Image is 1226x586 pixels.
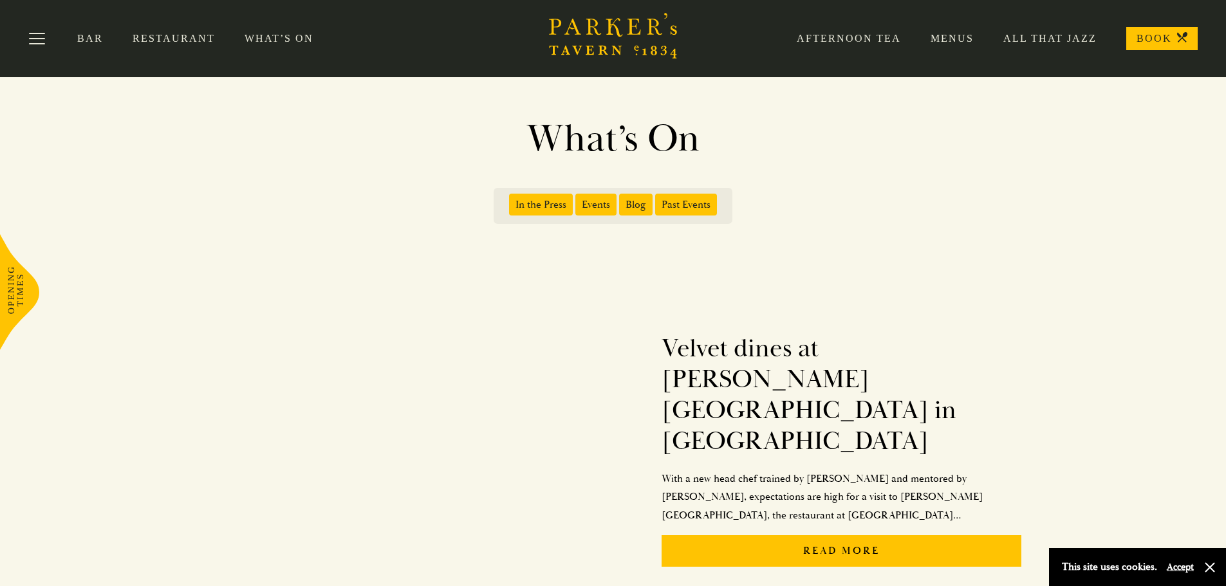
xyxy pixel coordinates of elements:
span: Blog [619,194,653,215]
h2: Velvet dines at [PERSON_NAME][GEOGRAPHIC_DATA] in [GEOGRAPHIC_DATA] [662,333,1022,457]
p: With a new head chef trained by [PERSON_NAME] and mentored by [PERSON_NAME], expectations are hig... [662,470,1022,525]
button: Close and accept [1203,561,1216,574]
a: Velvet dines at [PERSON_NAME][GEOGRAPHIC_DATA] in [GEOGRAPHIC_DATA]With a new head chef trained b... [224,320,1022,577]
p: Read More [662,535,1022,567]
span: Events [575,194,617,215]
span: Past Events [655,194,717,215]
h1: What’s On [246,116,980,162]
button: Accept [1167,561,1194,573]
span: In the Press [509,194,573,215]
p: This site uses cookies. [1062,558,1157,576]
